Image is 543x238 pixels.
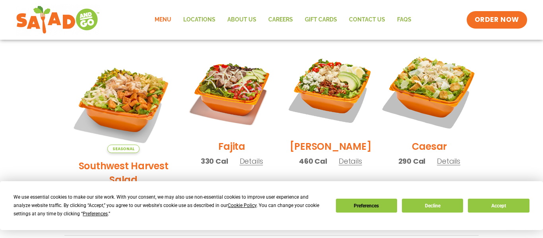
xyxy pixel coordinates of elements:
[336,199,397,213] button: Preferences
[149,11,177,29] a: Menu
[218,139,245,153] h2: Fajita
[391,11,417,29] a: FAQs
[287,47,374,134] img: Product photo for Cobb Salad
[437,156,460,166] span: Details
[107,145,140,153] span: Seasonal
[83,211,108,217] span: Preferences
[378,39,480,141] img: Product photo for Caesar Salad
[398,156,426,166] span: 290 Cal
[299,11,343,29] a: GIFT CARDS
[262,11,299,29] a: Careers
[14,193,326,218] div: We use essential cookies to make our site work. With your consent, we may also use non-essential ...
[228,203,256,208] span: Cookie Policy
[290,139,372,153] h2: [PERSON_NAME]
[188,47,275,134] img: Product photo for Fajita Salad
[177,11,221,29] a: Locations
[299,156,327,166] span: 460 Cal
[343,11,391,29] a: Contact Us
[70,159,176,187] h2: Southwest Harvest Salad
[402,199,463,213] button: Decline
[412,139,447,153] h2: Caesar
[339,156,362,166] span: Details
[475,15,519,25] span: ORDER NOW
[201,156,228,166] span: 330 Cal
[240,156,263,166] span: Details
[16,4,100,36] img: new-SAG-logo-768×292
[467,11,527,29] a: ORDER NOW
[149,11,417,29] nav: Menu
[221,11,262,29] a: About Us
[468,199,529,213] button: Accept
[70,47,176,153] img: Product photo for Southwest Harvest Salad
